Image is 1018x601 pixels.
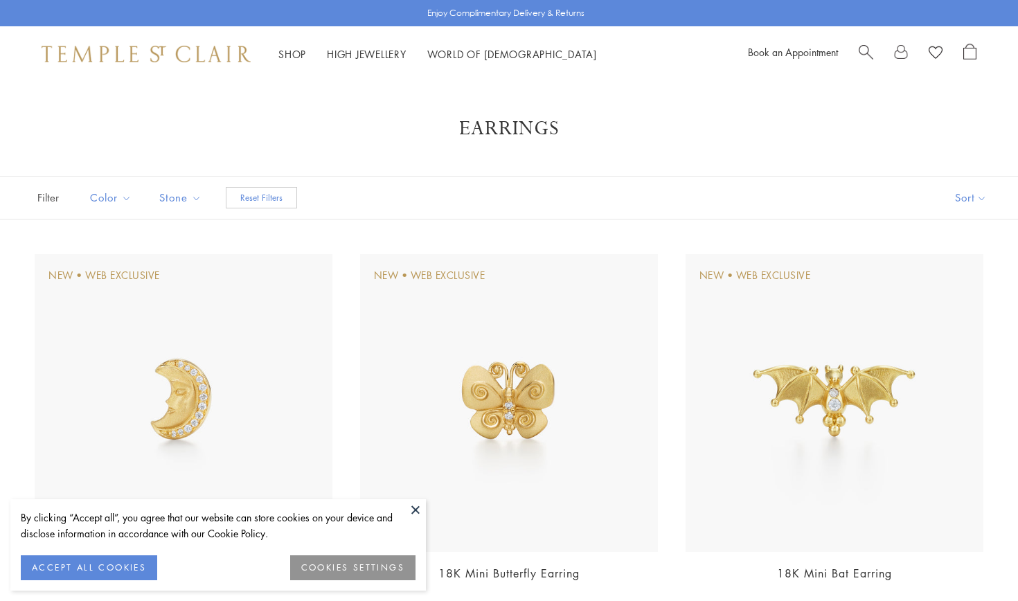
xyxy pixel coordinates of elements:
[226,187,297,208] button: Reset Filters
[360,254,658,552] img: E18102-MINIBFLY
[963,44,976,64] a: Open Shopping Bag
[859,44,873,64] a: Search
[152,189,212,206] span: Stone
[686,254,983,552] img: E18104-MINIBAT
[438,566,580,581] a: 18K Mini Butterfly Earring
[924,177,1018,219] button: Show sort by
[21,510,416,541] div: By clicking “Accept all”, you agree that our website can store cookies on your device and disclos...
[55,116,963,141] h1: Earrings
[699,268,811,283] div: New • Web Exclusive
[290,555,416,580] button: COOKIES SETTINGS
[80,182,142,213] button: Color
[929,44,943,64] a: View Wishlist
[149,182,212,213] button: Stone
[777,566,892,581] a: 18K Mini Bat Earring
[83,189,142,206] span: Color
[278,47,306,61] a: ShopShop
[42,46,251,62] img: Temple St. Clair
[278,46,597,63] nav: Main navigation
[748,45,838,59] a: Book an Appointment
[327,47,407,61] a: High JewelleryHigh Jewellery
[21,555,157,580] button: ACCEPT ALL COOKIES
[48,268,160,283] div: New • Web Exclusive
[35,254,332,552] img: E18105-MINICRES
[427,6,584,20] p: Enjoy Complimentary Delivery & Returns
[427,47,597,61] a: World of [DEMOGRAPHIC_DATA]World of [DEMOGRAPHIC_DATA]
[949,536,1004,587] iframe: Gorgias live chat messenger
[374,268,485,283] div: New • Web Exclusive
